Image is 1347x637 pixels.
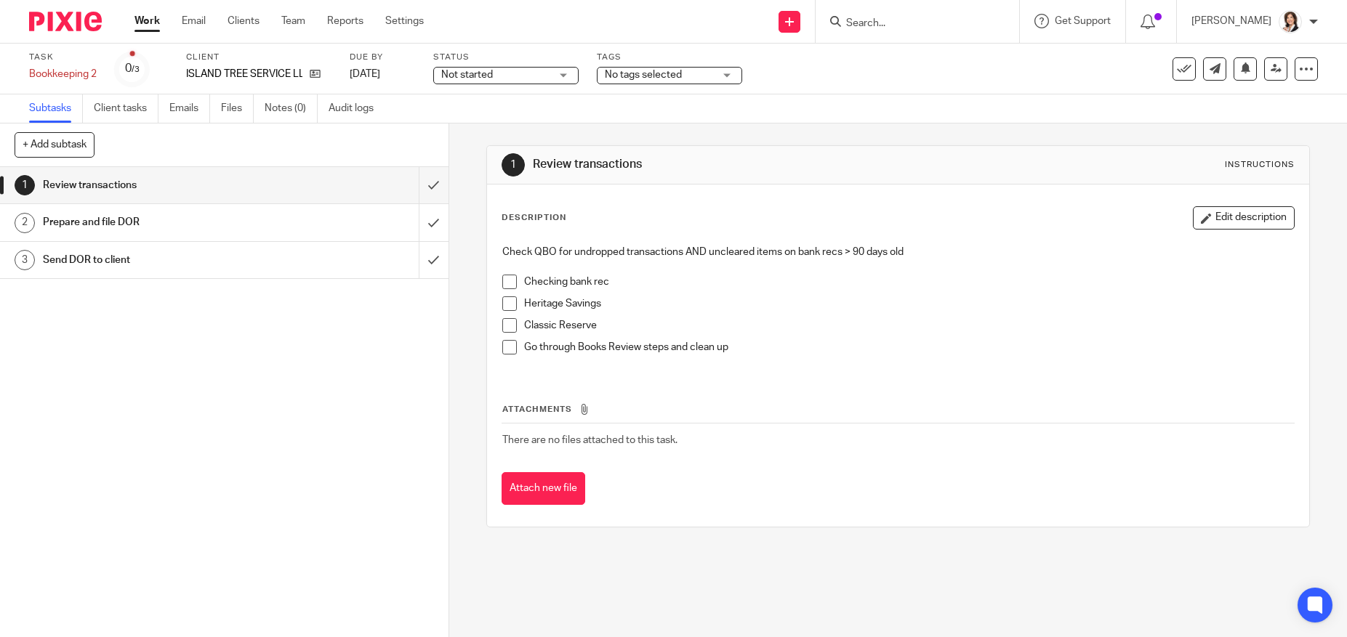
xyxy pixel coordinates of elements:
p: Classic Reserve [524,318,1293,333]
a: Emails [169,94,210,123]
span: No tags selected [605,70,682,80]
p: Description [502,212,566,224]
h1: Review transactions [43,174,284,196]
a: Subtasks [29,94,83,123]
div: 0 [125,60,140,77]
h1: Send DOR to client [43,249,284,271]
p: [PERSON_NAME] [1191,14,1271,28]
label: Tags [597,52,742,63]
button: Attach new file [502,472,585,505]
span: Not started [441,70,493,80]
p: ISLAND TREE SERVICE LLC [186,67,302,81]
img: Pixie [29,12,102,31]
p: Checking bank rec [524,275,1293,289]
p: Go through Books Review steps and clean up [524,340,1293,354]
div: 2 [15,213,35,233]
a: Reports [327,14,363,28]
a: Settings [385,14,424,28]
h1: Prepare and file DOR [43,211,284,233]
label: Due by [350,52,415,63]
a: Files [221,94,254,123]
label: Client [186,52,331,63]
a: Clients [228,14,260,28]
button: + Add subtask [15,132,95,157]
small: /3 [132,65,140,73]
label: Task [29,52,97,63]
a: Work [134,14,160,28]
span: Attachments [502,405,572,413]
span: Get Support [1055,16,1111,26]
a: Email [182,14,206,28]
span: [DATE] [350,69,380,79]
div: 3 [15,250,35,270]
span: There are no files attached to this task. [502,435,677,445]
img: BW%20Website%203%20-%20square.jpg [1279,10,1302,33]
a: Team [281,14,305,28]
a: Client tasks [94,94,158,123]
p: Check QBO for undropped transactions AND uncleared items on bank recs > 90 days old [502,245,1293,259]
div: 1 [15,175,35,195]
p: Heritage Savings [524,296,1293,311]
div: Bookkeeping 2 [29,67,97,81]
input: Search [845,17,976,31]
div: Instructions [1225,159,1295,171]
label: Status [433,52,579,63]
a: Audit logs [329,94,385,123]
a: Notes (0) [265,94,318,123]
h1: Review transactions [533,157,929,172]
button: Edit description [1193,206,1295,230]
div: 1 [502,153,525,177]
